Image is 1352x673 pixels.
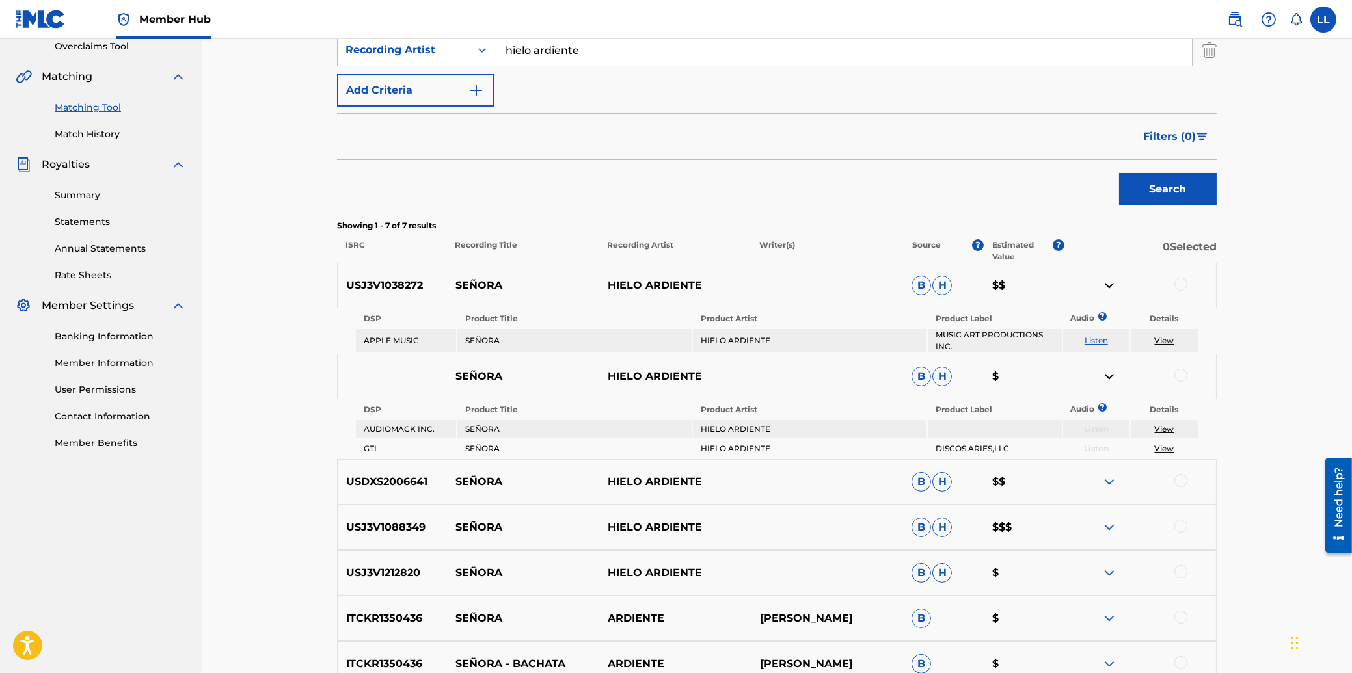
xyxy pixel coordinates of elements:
img: filter [1197,133,1208,140]
span: Filters ( 0 ) [1143,129,1196,144]
td: GTL [356,440,456,458]
p: HIELO ARDIENTE [599,520,751,535]
button: Search [1119,173,1217,205]
img: Royalties [16,157,31,172]
td: SEÑORA [457,329,691,352]
span: B [912,472,931,492]
td: SEÑORA [457,440,691,458]
th: Details [1131,401,1198,419]
img: Member Settings [16,298,31,313]
span: ? [1053,239,1064,251]
span: H [932,518,952,537]
img: Delete Criterion [1202,34,1217,66]
img: expand [170,298,186,313]
p: [PERSON_NAME] [751,611,903,626]
p: Listen [1063,443,1130,455]
p: $$ [984,474,1064,490]
span: H [932,472,952,492]
p: SEÑORA [447,520,599,535]
p: SEÑORA [447,611,599,626]
p: Writer(s) [751,239,903,263]
img: search [1227,12,1243,27]
p: SEÑORA - BACHATA [447,656,599,672]
p: $ [984,611,1064,626]
p: ARDIENTE [599,611,751,626]
span: ? [972,239,984,251]
p: ITCKR1350436 [338,656,447,672]
div: Drag [1291,624,1299,663]
button: Filters (0) [1135,120,1217,153]
p: $ [984,369,1064,384]
span: B [912,367,931,386]
a: Rate Sheets [55,269,186,282]
a: View [1155,336,1174,345]
img: expand [1102,656,1117,672]
div: Help [1256,7,1282,33]
a: View [1155,443,1174,453]
p: $ [984,565,1064,581]
p: Listen [1063,423,1130,435]
img: expand [1102,565,1117,581]
a: Member Benefits [55,436,186,450]
img: Matching [16,69,32,85]
img: expand [1102,474,1117,490]
div: Notifications [1290,13,1303,26]
img: expand [170,69,186,85]
p: 0 Selected [1064,239,1217,263]
a: Summary [55,189,186,202]
p: Source [912,239,941,263]
iframe: Resource Center [1316,452,1352,560]
img: contract [1102,369,1117,384]
img: help [1261,12,1277,27]
img: expand [1102,520,1117,535]
p: ITCKR1350436 [338,611,447,626]
div: Recording Artist [345,42,463,58]
span: ? [1102,403,1102,412]
p: $$ [984,278,1064,293]
span: B [912,276,931,295]
a: Member Information [55,356,186,370]
p: SEÑORA [447,369,599,384]
p: Showing 1 - 7 of 7 results [337,220,1217,231]
span: ? [1102,312,1102,321]
p: HIELO ARDIENTE [599,474,751,490]
a: User Permissions [55,383,186,397]
td: HIELO ARDIENTE [693,329,926,352]
p: SEÑORA [447,474,599,490]
a: Banking Information [55,330,186,343]
p: SEÑORA [447,565,599,581]
td: AUDIOMACK INC. [356,420,456,438]
img: expand [1102,611,1117,626]
td: SEÑORA [457,420,691,438]
span: H [932,563,952,583]
span: B [912,609,931,628]
div: User Menu [1310,7,1336,33]
p: [PERSON_NAME] [751,656,903,672]
th: Product Label [928,310,1061,328]
th: Product Title [457,310,691,328]
p: ISRC [337,239,446,263]
th: Product Title [457,401,691,419]
p: HIELO ARDIENTE [599,369,751,384]
span: H [932,367,952,386]
p: $$$ [984,520,1064,535]
img: 9d2ae6d4665cec9f34b9.svg [468,83,484,98]
th: Product Artist [693,310,926,328]
button: Add Criteria [337,74,494,107]
img: MLC Logo [16,10,66,29]
a: Matching Tool [55,101,186,114]
span: Member Settings [42,298,134,313]
p: $ [984,656,1064,672]
a: Listen [1085,336,1108,345]
p: USDXS2006641 [338,474,447,490]
p: USJ3V1038272 [338,278,447,293]
th: Product Label [928,401,1061,419]
td: APPLE MUSIC [356,329,456,352]
th: Details [1131,310,1198,328]
td: HIELO ARDIENTE [693,440,926,458]
p: Audio [1063,403,1079,415]
th: Product Artist [693,401,926,419]
td: HIELO ARDIENTE [693,420,926,438]
a: Annual Statements [55,242,186,256]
